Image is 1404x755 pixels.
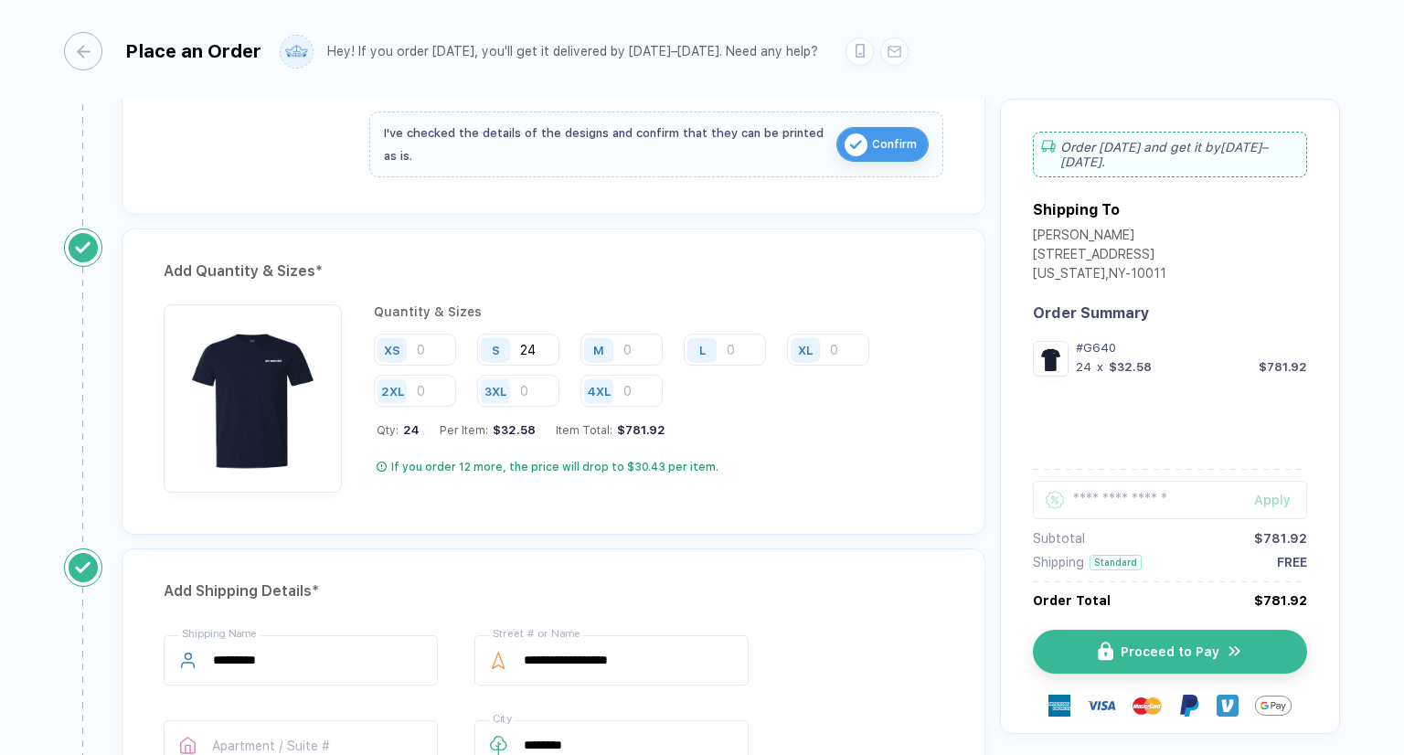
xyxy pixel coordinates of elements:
div: [STREET_ADDRESS] [1033,247,1166,266]
div: $781.92 [1254,531,1307,546]
div: Standard [1090,555,1142,570]
div: Subtotal [1033,531,1085,546]
div: $781.92 [612,423,665,437]
div: Per Item: [440,423,536,437]
div: XL [798,343,813,356]
div: L [699,343,706,356]
div: Add Quantity & Sizes [164,257,943,286]
div: Qty: [377,423,420,437]
div: Apply [1254,493,1307,507]
div: Order Total [1033,593,1111,608]
div: $781.92 [1259,360,1307,374]
span: Confirm [872,130,917,159]
span: Proceed to Pay [1121,644,1219,659]
img: visa [1087,691,1116,720]
div: $32.58 [488,423,536,437]
div: Order [DATE] and get it by [DATE]–[DATE] . [1033,132,1307,177]
img: Paypal [1178,695,1200,717]
div: XS [384,343,400,356]
div: Add Shipping Details [164,577,943,606]
div: Quantity & Sizes [374,304,943,319]
div: [US_STATE] , NY - 10011 [1033,266,1166,285]
div: $32.58 [1109,360,1152,374]
div: Shipping To [1033,201,1120,218]
img: Venmo [1217,695,1239,717]
div: Shipping [1033,555,1084,569]
div: Order Summary [1033,304,1307,322]
img: icon [1098,642,1113,661]
img: user profile [281,36,313,68]
button: iconConfirm [836,127,929,162]
img: Google Pay [1255,687,1292,724]
div: 24 [1076,360,1091,374]
div: [PERSON_NAME] [1033,228,1166,247]
img: 1756736923584ylzuc_nt_front.png [173,314,333,473]
div: 3XL [484,384,506,398]
div: If you order 12 more, the price will drop to $30.43 per item. [391,460,718,474]
img: master-card [1133,691,1162,720]
div: S [492,343,500,356]
div: Item Total: [556,423,665,437]
div: #G640 [1076,341,1307,355]
img: icon [1227,643,1243,660]
div: I've checked the details of the designs and confirm that they can be printed as is. [384,122,827,167]
button: Apply [1231,481,1307,519]
button: iconProceed to Payicon [1033,630,1307,674]
img: 1756736923584ylzuc_nt_front.png [1037,346,1064,372]
div: Place an Order [125,40,261,62]
div: FREE [1277,555,1307,569]
div: $781.92 [1254,593,1307,608]
div: x [1095,360,1105,374]
span: 24 [399,423,420,437]
div: M [593,343,604,356]
img: icon [845,133,867,156]
div: Hey! If you order [DATE], you'll get it delivered by [DATE]–[DATE]. Need any help? [327,44,818,59]
img: express [1048,695,1070,717]
div: 4XL [588,384,611,398]
div: 2XL [381,384,404,398]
